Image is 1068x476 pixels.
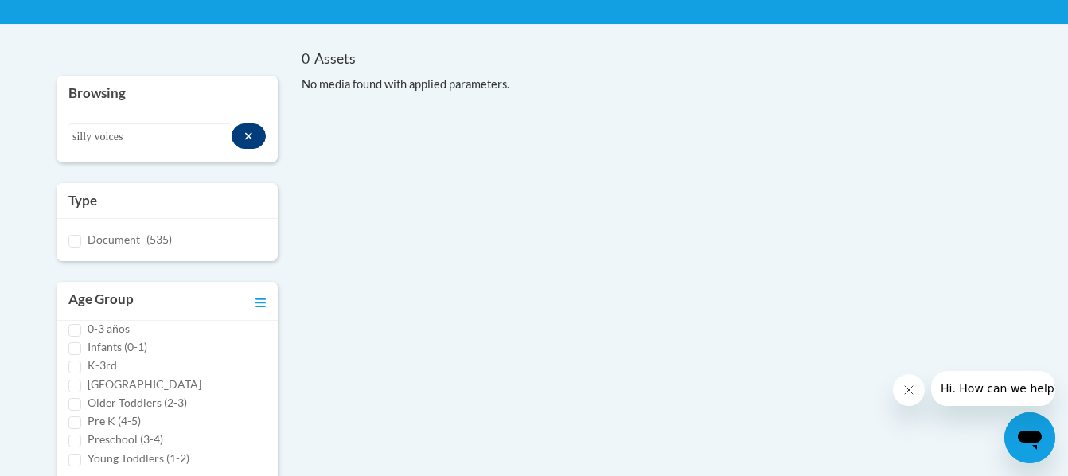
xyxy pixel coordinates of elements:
label: Preschool (3-4) [88,431,163,448]
label: Older Toddlers (2-3) [88,394,187,412]
label: Infants (0-1) [88,338,147,356]
h3: Browsing [68,84,266,103]
h3: Type [68,191,266,210]
span: 0 [302,50,310,67]
div: No media found with applied parameters. [302,76,1012,93]
label: Young Toddlers (1-2) [88,450,189,467]
span: (535) [146,232,172,246]
button: Search resources [232,123,266,149]
span: Assets [314,50,356,67]
iframe: Button to launch messaging window [1004,412,1055,463]
iframe: Close message [893,374,925,406]
a: Toggle collapse [255,290,266,312]
input: Search resources [68,123,232,150]
label: Pre K (4-5) [88,412,141,430]
iframe: Message from company [931,371,1055,406]
label: [GEOGRAPHIC_DATA] [88,376,201,393]
h3: Age Group [68,290,134,312]
label: 0-3 años [88,320,130,337]
span: Hi. How can we help? [10,11,129,24]
label: K-3rd [88,357,117,374]
span: Document [88,232,140,246]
